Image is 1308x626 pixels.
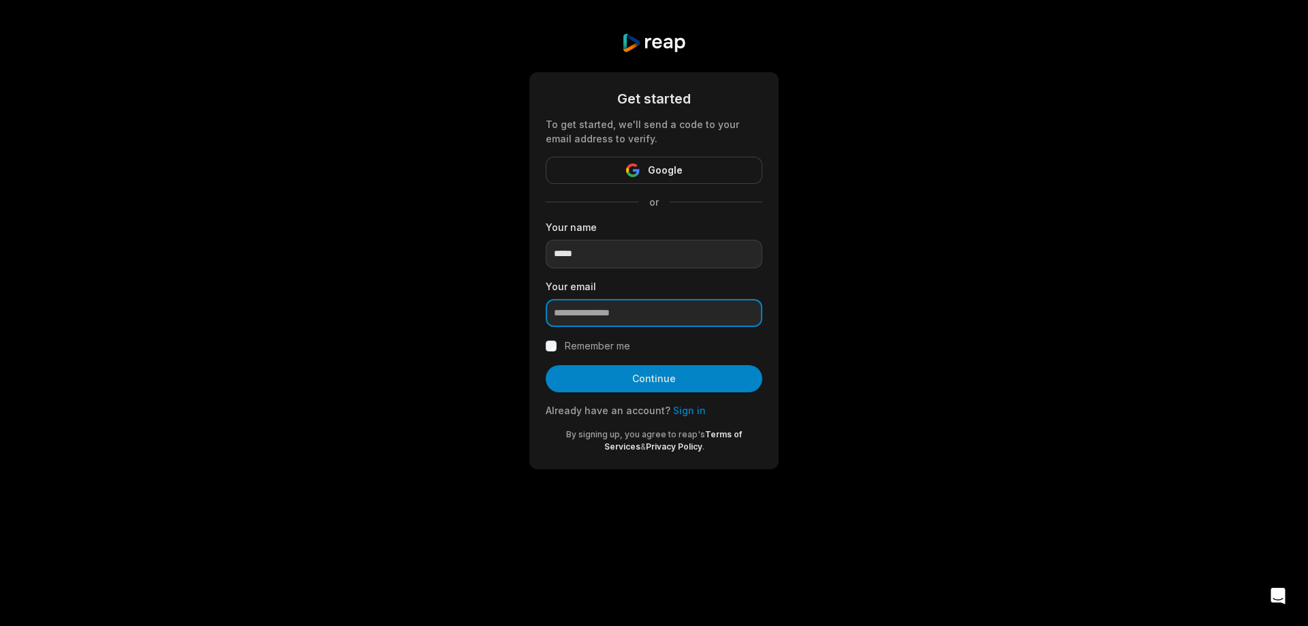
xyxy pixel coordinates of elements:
[638,195,670,209] span: or
[648,162,683,178] span: Google
[702,441,704,452] span: .
[565,338,630,354] label: Remember me
[546,89,762,109] div: Get started
[546,279,762,294] label: Your email
[546,365,762,392] button: Continue
[546,157,762,184] button: Google
[546,405,670,416] span: Already have an account?
[546,117,762,146] div: To get started, we'll send a code to your email address to verify.
[673,405,706,416] a: Sign in
[546,220,762,234] label: Your name
[621,33,686,53] img: reap
[1262,580,1294,612] div: Open Intercom Messenger
[566,429,705,439] span: By signing up, you agree to reap's
[640,441,646,452] span: &
[646,441,702,452] a: Privacy Policy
